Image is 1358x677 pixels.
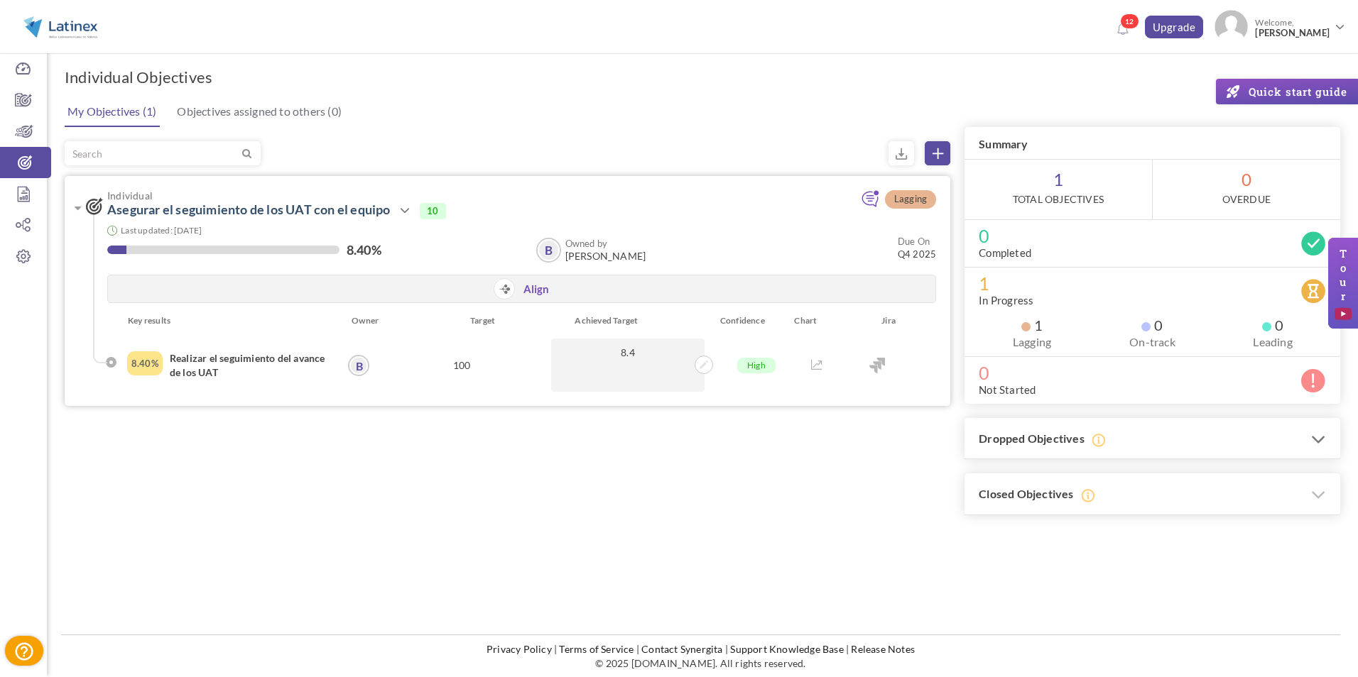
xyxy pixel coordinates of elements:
[965,418,1340,460] h3: Dropped Objectives
[1334,246,1352,320] span: T o u r
[889,141,914,165] small: Export
[846,642,849,656] li: |
[885,190,936,209] span: Lagging
[487,643,552,655] a: Privacy Policy
[170,351,330,380] h4: Realizar el seguimiento del avance de los UAT
[898,236,930,247] small: Due On
[861,197,879,209] a: Add continuous feedback
[121,225,202,236] small: Last updated: [DATE]
[127,351,163,375] div: Completed Percentage
[107,202,391,217] a: Asegurar el seguimiento de los UAT con el equipo
[1243,84,1347,99] span: Quick start guide
[61,656,1340,671] p: © 2025 [DOMAIN_NAME]. All rights reserved.
[558,346,697,359] span: 8.4
[1215,10,1248,43] img: Photo
[925,141,950,165] a: Create Objective
[1220,335,1326,349] label: Leading
[16,9,104,45] img: Logo
[1334,307,1352,320] img: Product Tour
[117,314,343,328] div: Key results
[965,160,1151,219] span: 1
[1222,192,1271,207] label: OverDue
[979,276,1326,290] span: 1
[565,238,608,249] b: Owned by
[979,335,1085,349] label: Lagging
[1099,335,1206,349] label: On-track
[538,239,560,261] a: B
[787,314,849,328] div: Chart
[1248,10,1333,45] span: Welcome,
[553,314,709,328] div: Achieved Target
[398,314,553,328] div: Target
[641,643,722,655] a: Contact Synergita
[420,203,445,219] span: 10
[347,243,381,257] label: 8.40%
[173,97,345,126] a: Objectives assigned to others (0)
[965,127,1340,160] h3: Summary
[1021,318,1043,332] span: 1
[869,358,885,373] img: Jira Integration
[979,246,1031,260] label: Completed
[343,314,398,328] div: Owner
[565,251,646,262] span: [PERSON_NAME]
[65,142,239,165] input: Search
[1112,18,1134,41] a: Notifications
[554,642,557,656] li: |
[349,356,368,375] a: B
[523,282,550,297] a: Align
[1255,28,1330,38] span: [PERSON_NAME]
[979,365,1326,380] span: 0
[730,643,843,655] a: Support Knowledge Base
[559,643,634,655] a: Terms of Service
[737,358,776,373] span: High
[979,229,1326,243] span: 0
[979,293,1033,307] label: In Progress
[636,642,639,656] li: |
[64,97,160,127] a: My Objectives (1)
[107,190,815,201] span: Individual
[710,314,788,328] div: Confidence
[851,643,915,655] a: Release Notes
[965,473,1340,515] h3: Closed Objectives
[1262,318,1283,332] span: 0
[725,642,728,656] li: |
[381,338,543,392] div: 100
[1120,13,1139,29] span: 12
[1209,4,1351,46] a: Photo Welcome,[PERSON_NAME]
[1013,192,1104,207] label: Total Objectives
[849,314,928,328] div: Jira
[65,67,212,87] h1: Individual Objectives
[898,235,936,260] small: Q4 2025
[690,357,709,370] a: Update achivements
[1141,318,1163,332] span: 0
[1153,160,1340,219] span: 0
[1145,16,1204,38] a: Upgrade
[979,382,1036,397] label: Not Started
